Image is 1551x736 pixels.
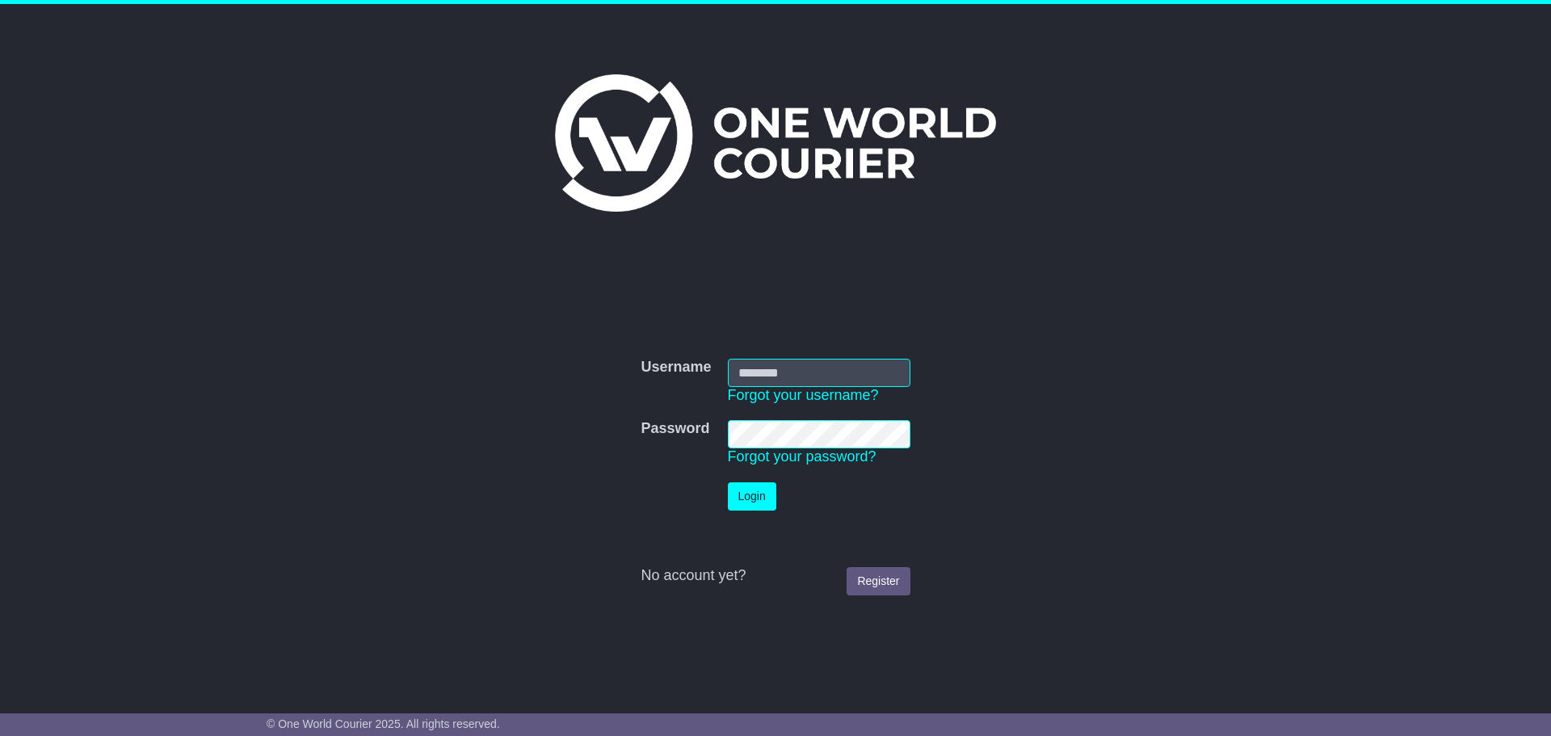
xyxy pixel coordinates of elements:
a: Forgot your username? [728,387,879,403]
label: Password [641,420,709,438]
div: No account yet? [641,567,910,585]
img: One World [555,74,996,212]
a: Forgot your password? [728,448,876,465]
button: Login [728,482,776,511]
span: © One World Courier 2025. All rights reserved. [267,717,500,730]
a: Register [847,567,910,595]
label: Username [641,359,711,376]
